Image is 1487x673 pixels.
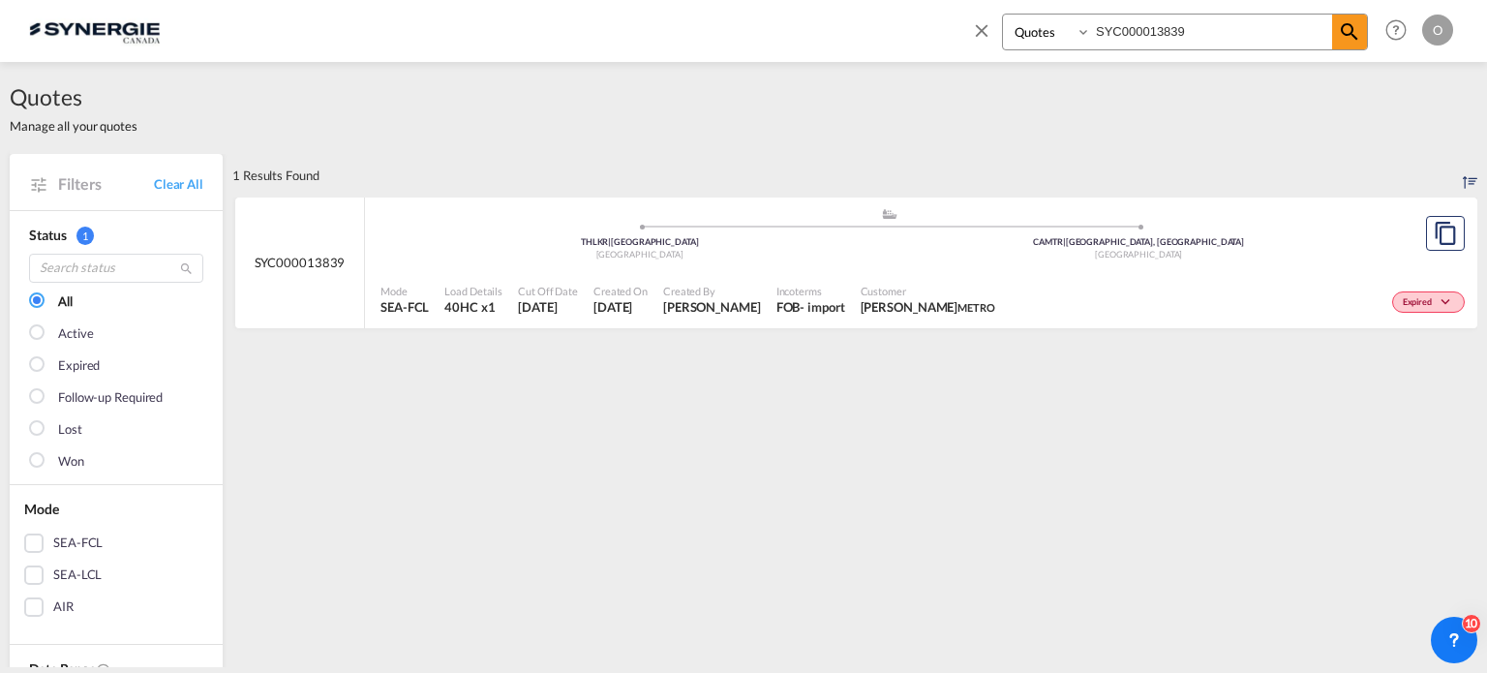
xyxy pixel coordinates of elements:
[776,298,845,316] div: FOB import
[444,284,502,298] span: Load Details
[957,301,995,314] span: METRO
[581,236,699,247] span: THLKR [GEOGRAPHIC_DATA]
[58,452,84,472] div: Won
[444,298,502,316] span: 40HC x 1
[971,14,1002,60] span: icon-close
[1403,296,1437,310] span: Expired
[971,19,992,41] md-icon: icon-close
[1437,297,1460,308] md-icon: icon-chevron-down
[53,597,74,617] div: AIR
[1095,249,1182,260] span: [GEOGRAPHIC_DATA]
[58,324,93,344] div: Active
[596,249,683,260] span: [GEOGRAPHIC_DATA]
[776,298,801,316] div: FOB
[1422,15,1453,46] div: O
[663,298,761,316] span: Karen Mercier
[663,284,761,298] span: Created By
[29,227,66,243] span: Status
[232,154,319,197] div: 1 Results Found
[1434,222,1457,245] md-icon: assets/icons/custom/copyQuote.svg
[53,534,103,553] div: SEA-FCL
[29,254,203,283] input: Search status
[1332,15,1367,49] span: icon-magnify
[58,356,100,376] div: Expired
[58,388,163,408] div: Follow-up Required
[593,284,648,298] span: Created On
[235,198,1477,329] div: SYC000013839 assets/icons/custom/ship-fill.svgassets/icons/custom/roll-o-plane.svgOriginLat Kraba...
[10,117,137,135] span: Manage all your quotes
[24,597,208,617] md-checkbox: AIR
[380,284,429,298] span: Mode
[1091,15,1332,48] input: Enter Quotation Number
[1380,14,1412,46] span: Help
[10,81,137,112] span: Quotes
[29,9,160,52] img: 1f56c880d42311ef80fc7dca854c8e59.png
[776,284,845,298] span: Incoterms
[179,261,194,276] md-icon: icon-magnify
[800,298,844,316] div: - import
[1392,291,1465,313] div: Change Status Here
[53,566,102,585] div: SEA-LCL
[255,254,346,271] span: SYC000013839
[1463,154,1477,197] div: Sort by: Created On
[58,292,73,312] div: All
[593,298,648,316] span: 6 Aug 2025
[1063,236,1066,247] span: |
[154,175,203,193] a: Clear All
[29,226,203,245] div: Status 1
[878,209,901,219] md-icon: assets/icons/custom/ship-fill.svg
[380,298,429,316] span: SEA-FCL
[518,284,578,298] span: Cut Off Date
[76,227,94,245] span: 1
[58,420,82,440] div: Lost
[1033,236,1244,247] span: CAMTR [GEOGRAPHIC_DATA], [GEOGRAPHIC_DATA]
[518,298,578,316] span: 6 Aug 2025
[58,173,154,195] span: Filters
[1380,14,1422,48] div: Help
[1426,216,1465,251] button: Copy Quote
[861,284,995,298] span: Customer
[861,298,995,316] span: Viviana Bernalrossi METRO
[24,566,208,585] md-checkbox: SEA-LCL
[1338,20,1361,44] md-icon: icon-magnify
[24,534,208,553] md-checkbox: SEA-FCL
[24,501,59,517] span: Mode
[608,236,611,247] span: |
